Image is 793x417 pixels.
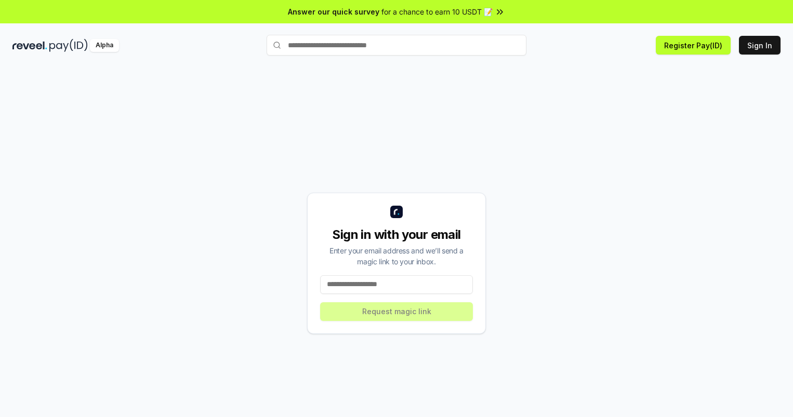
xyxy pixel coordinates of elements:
div: Alpha [90,39,119,52]
button: Sign In [739,36,781,55]
img: logo_small [390,206,403,218]
button: Register Pay(ID) [656,36,731,55]
img: reveel_dark [12,39,47,52]
img: pay_id [49,39,88,52]
div: Sign in with your email [320,226,473,243]
span: Answer our quick survey [288,6,379,17]
span: for a chance to earn 10 USDT 📝 [381,6,493,17]
div: Enter your email address and we’ll send a magic link to your inbox. [320,245,473,267]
